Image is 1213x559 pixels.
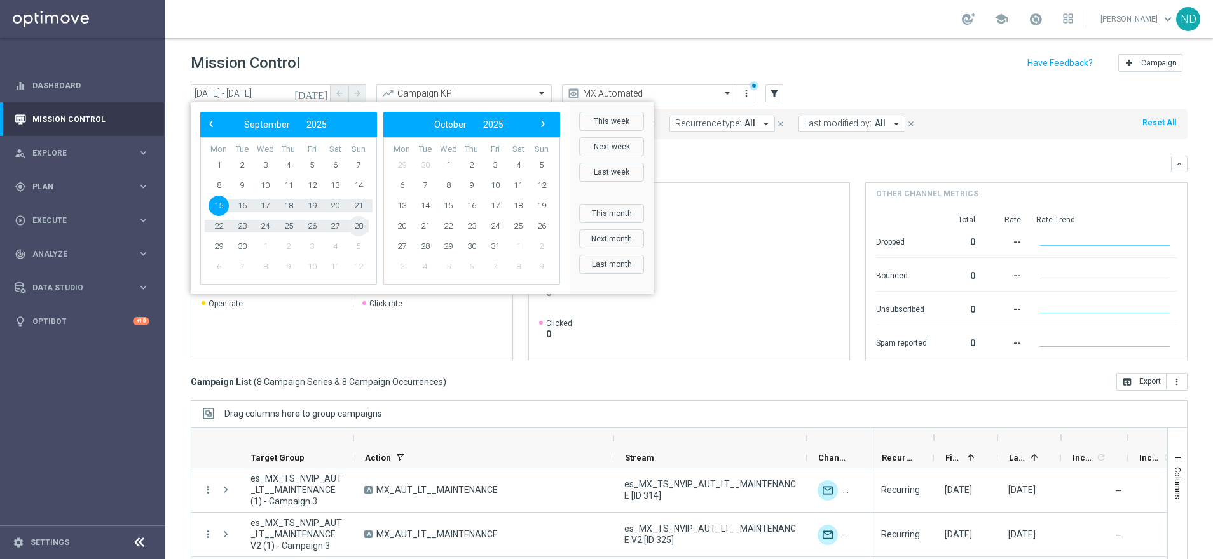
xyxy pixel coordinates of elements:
span: 9 [232,175,252,196]
span: 31 [485,236,505,257]
div: Dropped [876,231,927,251]
i: settings [13,537,24,548]
span: 14 [415,196,435,216]
span: ( [254,376,257,387]
div: Row Groups [224,408,382,419]
div: equalizer Dashboard [14,81,150,91]
button: September [236,116,298,133]
button: close [905,117,917,131]
span: 13 [392,196,412,216]
span: 23 [462,216,482,236]
span: 19 [302,196,322,216]
span: Data Studio [32,284,137,292]
input: Have Feedback? [1027,58,1093,67]
span: 11 [508,175,528,196]
button: close [775,117,786,131]
th: weekday [346,144,370,155]
span: 6 [325,155,345,175]
a: Dashboard [32,69,149,102]
span: 8 [508,257,528,277]
span: 22 [438,216,458,236]
input: Select date range [191,84,331,102]
div: 0 [942,298,975,318]
span: › [535,116,551,132]
span: 18 [278,196,299,216]
th: weekday [207,144,231,155]
span: 16 [462,196,482,216]
span: 8 [209,175,229,196]
span: ‹ [203,116,219,132]
span: school [994,12,1008,26]
th: weekday [324,144,347,155]
span: Increase Per Customer [1139,453,1161,462]
ng-select: MX Automated [562,84,737,102]
i: preview [567,87,580,100]
ng-select: Campaign KPI [376,84,552,102]
i: arrow_forward [353,89,362,98]
button: filter_alt [765,84,783,102]
span: 2 [232,155,252,175]
button: Mission Control [14,114,150,125]
span: Increase [1073,453,1094,462]
span: — [1115,530,1122,541]
button: Last modified by: All arrow_drop_down [798,116,905,132]
i: more_vert [202,529,214,540]
button: [DATE] [292,84,331,104]
button: play_circle_outline Execute keyboard_arrow_right [14,215,150,226]
span: 3 [302,236,322,257]
div: Explore [15,147,137,159]
th: weekday [277,144,301,155]
div: Recurring [881,529,920,540]
th: weekday [460,144,484,155]
div: -- [990,332,1021,352]
i: track_changes [15,248,26,260]
i: equalizer [15,80,26,91]
img: OtherLevels [843,480,863,501]
span: 27 [392,236,412,257]
span: 30 [232,236,252,257]
span: 15 [209,196,229,216]
span: 6 [392,175,412,196]
div: lightbulb Optibot +10 [14,316,150,327]
i: keyboard_arrow_right [137,214,149,226]
img: OtherLevels [843,525,863,545]
span: First in Range [945,453,962,462]
button: This week [579,112,644,131]
button: 2025 [298,116,335,133]
span: 9 [462,175,482,196]
span: 25 [508,216,528,236]
th: weekday [231,144,254,155]
span: 12 [302,175,322,196]
button: more_vert [202,484,214,495]
a: [PERSON_NAME]keyboard_arrow_down [1099,10,1176,29]
button: › [534,116,551,133]
button: gps_fixed Plan keyboard_arrow_right [14,182,150,192]
span: 7 [348,155,369,175]
i: person_search [15,147,26,159]
span: 5 [348,236,369,257]
i: keyboard_arrow_right [137,281,149,293]
i: play_circle_outline [15,215,26,226]
span: 13 [325,175,345,196]
button: This month [579,204,644,223]
button: ‹ [203,116,220,133]
span: 8 [255,257,275,277]
span: 12 [348,257,369,277]
i: trending_up [381,87,394,100]
span: 30 [462,236,482,257]
span: 0 [546,328,572,340]
span: A [364,530,373,538]
i: close [907,119,915,128]
div: Optibot [15,304,149,338]
div: Bounced [876,264,927,285]
div: Mission Control [15,102,149,136]
button: Next week [579,137,644,156]
div: 05 Sep 2025, Friday [945,484,972,495]
img: Optimail [818,480,838,501]
i: gps_fixed [15,181,26,192]
div: Recurring [881,484,920,495]
i: filter_alt [769,88,780,99]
